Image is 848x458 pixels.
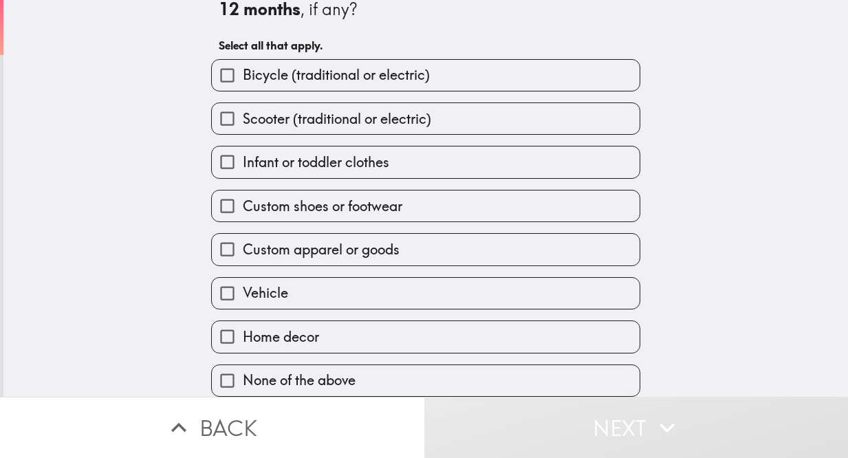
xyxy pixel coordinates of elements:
button: None of the above [212,365,640,396]
span: Vehicle [243,283,288,303]
span: Infant or toddler clothes [243,153,389,172]
span: None of the above [243,371,356,390]
button: Bicycle (traditional or electric) [212,60,640,91]
h6: Select all that apply. [219,38,633,53]
span: Custom apparel or goods [243,240,400,259]
button: Infant or toddler clothes [212,146,640,177]
button: Vehicle [212,278,640,309]
button: Custom apparel or goods [212,234,640,265]
span: Bicycle (traditional or electric) [243,65,430,85]
span: Custom shoes or footwear [243,197,402,216]
button: Home decor [212,321,640,352]
button: Custom shoes or footwear [212,190,640,221]
span: Scooter (traditional or electric) [243,109,431,129]
span: Home decor [243,327,319,347]
button: Scooter (traditional or electric) [212,103,640,134]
